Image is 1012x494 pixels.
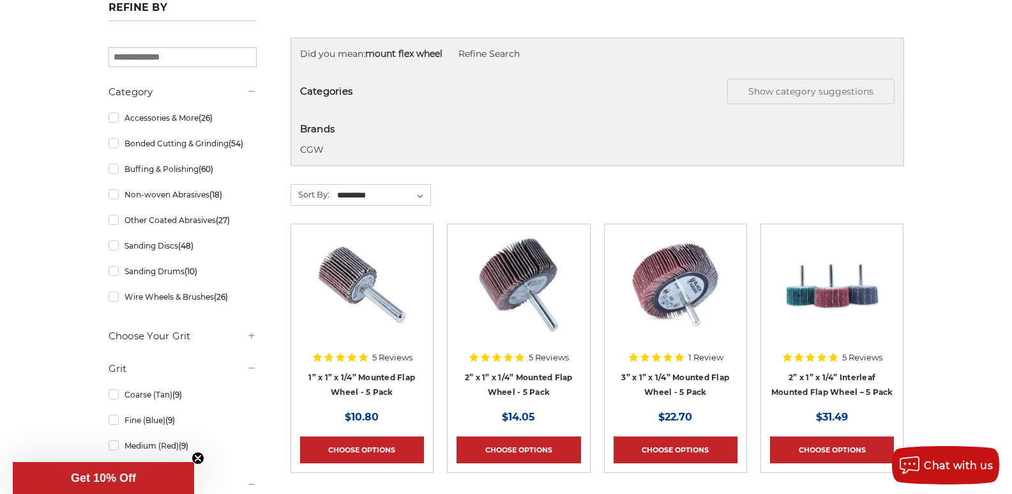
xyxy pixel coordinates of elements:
[109,260,257,282] a: Sanding Drums
[109,84,257,100] h5: Category
[781,233,883,336] img: 2” x 1” x 1/4” Interleaf Mounted Flap Wheel – 5 Pack
[109,107,257,129] a: Accessories & More
[465,373,573,397] a: 2” x 1” x 1/4” Mounted Flap Wheel - 5 Pack
[109,435,257,457] a: Medium (Red)
[365,48,442,59] strong: mount flex wheel
[892,446,999,484] button: Chat with us
[185,266,197,276] span: (10)
[727,79,895,104] button: Show category suggestions
[300,144,324,155] a: CGW
[13,462,194,494] div: Get 10% OffClose teaser
[178,241,193,251] span: (48)
[924,459,993,472] span: Chat with us
[614,436,737,463] a: Choose Options
[165,415,175,425] span: (9)
[300,79,895,104] h5: Categories
[457,436,580,463] a: Choose Options
[467,233,570,336] img: 2” x 1” x 1/4” Mounted Flap Wheel - 5 Pack
[172,390,182,399] span: (9)
[109,183,257,206] a: Non-woven Abrasives
[457,233,580,357] a: 2” x 1” x 1/4” Mounted Flap Wheel - 5 Pack
[109,361,257,376] h5: Grit
[502,411,535,423] span: $14.05
[621,373,729,397] a: 3” x 1” x 1/4” Mounted Flap Wheel - 5 Pack
[109,1,257,21] h5: Refine by
[300,47,895,61] div: Did you mean:
[658,411,692,423] span: $22.70
[109,132,257,155] a: Bonded Cutting & Grinding
[771,373,893,397] a: 2” x 1” x 1/4” Interleaf Mounted Flap Wheel – 5 Pack
[345,411,379,423] span: $10.80
[109,158,257,180] a: Buffing & Polishing
[199,164,213,174] span: (60)
[216,215,230,225] span: (27)
[311,233,413,336] img: 1” x 1” x 1/4” Mounted Flap Wheel - 5 Pack
[179,441,188,451] span: (9)
[109,286,257,308] a: Wire Wheels & Brushes
[372,353,412,362] span: 5 Reviews
[816,411,848,423] span: $31.49
[335,186,430,205] select: Sort By:
[770,436,894,463] a: Choose Options
[688,353,723,362] span: 1 Review
[209,190,222,199] span: (18)
[300,436,424,463] a: Choose Options
[109,328,257,344] h5: Choose Your Grit
[192,452,204,465] button: Close teaser
[109,409,257,431] a: Fine (Blue)
[770,233,894,357] a: 2” x 1” x 1/4” Interleaf Mounted Flap Wheel – 5 Pack
[842,353,882,362] span: 5 Reviews
[458,48,520,59] a: Refine Search
[109,383,257,406] a: Coarse (Tan)
[214,292,228,302] span: (26)
[109,209,257,231] a: Other Coated Abrasives
[291,185,329,204] label: Sort By:
[529,353,569,362] span: 5 Reviews
[300,122,895,137] h5: Brands
[199,113,213,123] span: (26)
[71,472,136,484] span: Get 10% Off
[624,233,727,336] img: Mounted flap wheel with 1/4" Shank
[300,233,424,357] a: 1” x 1” x 1/4” Mounted Flap Wheel - 5 Pack
[229,139,243,148] span: (54)
[614,233,737,357] a: Mounted flap wheel with 1/4" Shank
[308,373,415,397] a: 1” x 1” x 1/4” Mounted Flap Wheel - 5 Pack
[109,235,257,257] a: Sanding Discs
